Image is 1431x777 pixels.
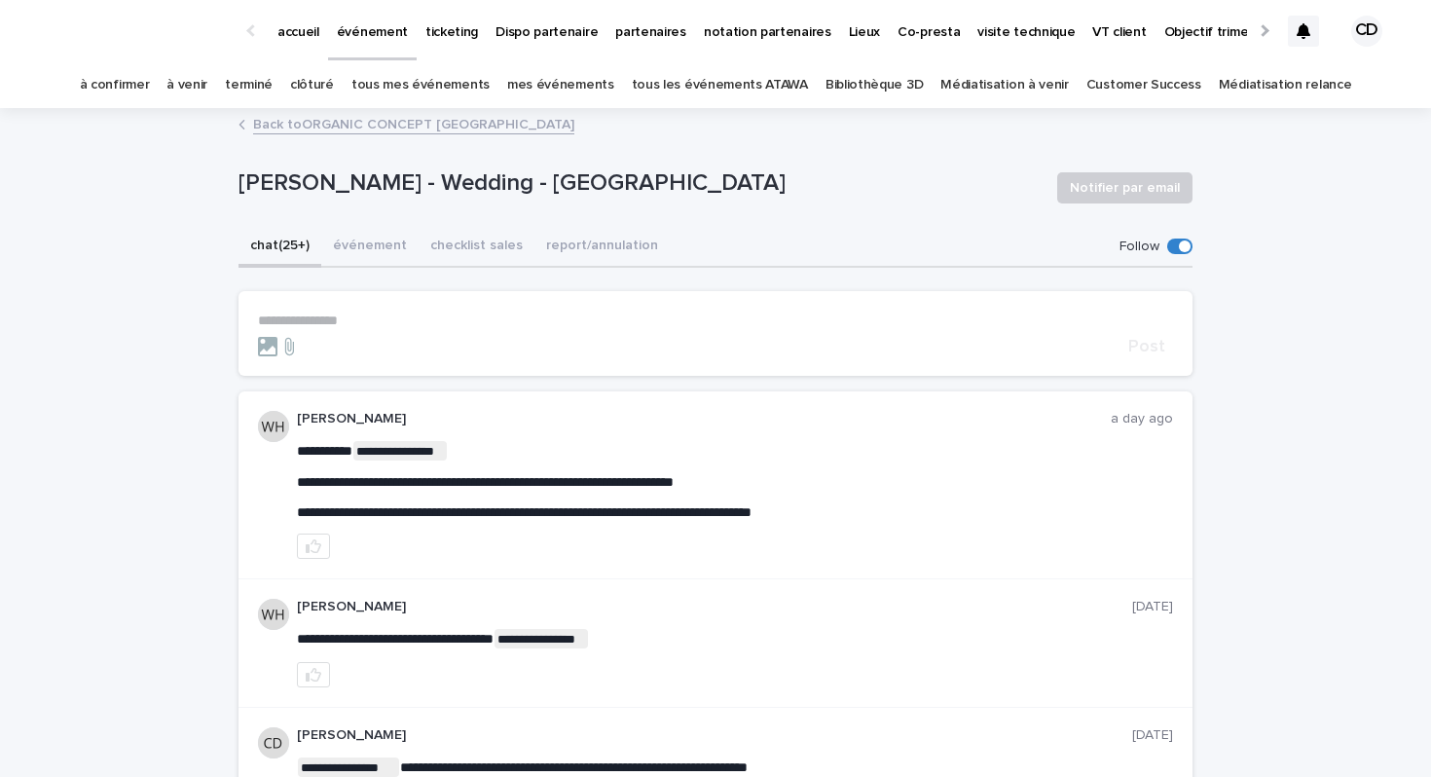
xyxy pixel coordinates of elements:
[1070,178,1180,198] span: Notifier par email
[1219,62,1352,108] a: Médiatisation relance
[1057,172,1192,203] button: Notifier par email
[39,12,228,51] img: Ls34BcGeRexTGTNfXpUC
[1120,338,1173,355] button: Post
[940,62,1069,108] a: Médiatisation à venir
[166,62,207,108] a: à venir
[1086,62,1201,108] a: Customer Success
[297,662,330,687] button: like this post
[253,112,574,134] a: Back toORGANIC CONCEPT [GEOGRAPHIC_DATA]
[1132,727,1173,744] p: [DATE]
[1132,599,1173,615] p: [DATE]
[297,727,1132,744] p: [PERSON_NAME]
[290,62,334,108] a: clôturé
[321,227,419,268] button: événement
[419,227,534,268] button: checklist sales
[297,599,1132,615] p: [PERSON_NAME]
[238,227,321,268] button: chat (25+)
[1128,338,1165,355] span: Post
[225,62,273,108] a: terminé
[632,62,808,108] a: tous les événements ATAWA
[80,62,150,108] a: à confirmer
[297,411,1111,427] p: [PERSON_NAME]
[297,534,330,559] button: like this post
[534,227,670,268] button: report/annulation
[826,62,923,108] a: Bibliothèque 3D
[1111,411,1173,427] p: a day ago
[1119,239,1159,255] p: Follow
[238,169,1042,198] p: [PERSON_NAME] - Wedding - [GEOGRAPHIC_DATA]
[507,62,614,108] a: mes événements
[1351,16,1382,47] div: CD
[351,62,490,108] a: tous mes événements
